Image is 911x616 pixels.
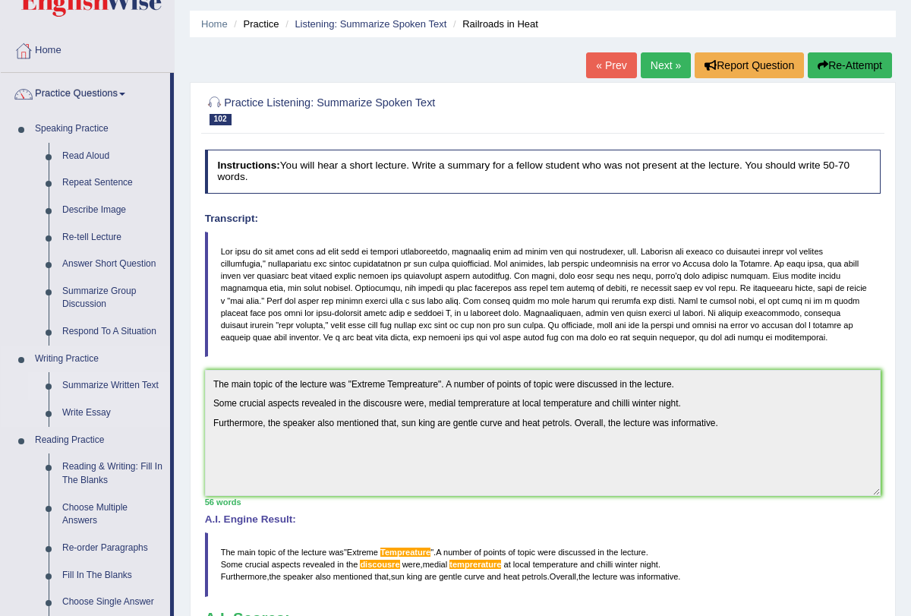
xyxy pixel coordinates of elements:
blockquote: " ". . , . , , . , . [205,532,881,597]
a: Next » [641,52,691,78]
span: was [329,548,344,557]
span: heat [503,572,520,581]
li: Practice [230,17,279,31]
span: in [597,548,604,557]
span: Possible spelling mistake found. (did you mean: temperature) [449,560,501,569]
span: king [407,572,422,581]
span: Overall [550,572,576,581]
span: The [221,548,235,557]
a: Fill In The Blanks [55,562,170,589]
span: the [346,560,358,569]
a: Home [1,30,174,68]
a: Reading & Writing: Fill In The Blanks [55,453,170,494]
a: Speaking Practice [28,115,170,143]
a: Respond To A Situation [55,318,170,346]
a: Re-tell Lecture [55,224,170,251]
span: that [374,572,388,581]
span: 102 [210,114,232,125]
span: the [607,548,618,557]
span: were [402,560,421,569]
span: local [513,560,531,569]
span: speaker [283,572,313,581]
blockquote: Lor ipsu do sit amet cons ad elit sedd ei tempori utlaboreetdo, magnaaliq enim ad minim ven qui n... [205,232,881,358]
a: Practice Questions [1,73,170,111]
a: Reading Practice [28,427,170,454]
span: of [278,548,285,557]
span: the [578,572,590,581]
span: mentioned [333,572,373,581]
a: Write Essay [55,400,170,427]
a: Summarize Written Text [55,372,170,400]
span: gentle [439,572,462,581]
span: sun [391,572,405,581]
span: at [504,560,511,569]
a: Choose Multiple Answers [55,494,170,535]
span: and [487,572,500,581]
div: 56 words [205,496,881,508]
a: Describe Image [55,197,170,224]
span: the [288,548,299,557]
span: main [238,548,256,557]
a: Summarize Group Discussion [55,278,170,318]
span: number [443,548,471,557]
span: lecture [592,572,617,581]
span: informative [637,572,678,581]
span: Extreme [347,548,378,557]
span: A [436,548,441,557]
h4: A.I. Engine Result: [205,514,881,526]
span: Furthermore [221,572,267,581]
span: also [315,572,330,581]
span: was [620,572,635,581]
span: Possible spelling mistake found. (did you mean: Temperature) [380,548,430,557]
span: aspects [272,560,301,569]
span: Possible spelling mistake found. (did you mean: discourse) [360,560,399,569]
span: Some [221,560,243,569]
span: curve [464,572,484,581]
a: Choose Single Answer [55,589,170,616]
a: Listening: Summarize Spoken Text [295,18,446,30]
a: Answer Short Question [55,251,170,278]
h4: You will hear a short lecture. Write a summary for a fellow student who was not present at the le... [205,150,881,193]
span: crucial [245,560,270,569]
span: and [580,560,594,569]
a: Re-order Paragraphs [55,535,170,562]
span: of [474,548,481,557]
a: Read Aloud [55,143,170,170]
button: Report Question [695,52,804,78]
span: medial [423,560,448,569]
span: of [508,548,515,557]
span: points [484,548,506,557]
span: are [424,572,437,581]
span: night [640,560,658,569]
a: Writing Practice [28,346,170,373]
span: revealed [303,560,335,569]
span: lecture [301,548,326,557]
span: discussed [558,548,595,557]
span: the [270,572,281,581]
h2: Practice Listening: Summarize Spoken Text [205,93,624,125]
b: Instructions: [217,160,279,171]
span: chilli [597,560,613,569]
span: in [337,560,344,569]
h4: Transcript: [205,213,881,225]
span: winter [615,560,637,569]
button: Re-Attempt [808,52,892,78]
span: topic [258,548,276,557]
a: « Prev [586,52,636,78]
span: temperature [533,560,578,569]
a: Repeat Sentence [55,169,170,197]
li: Railroads in Heat [449,17,538,31]
span: petrols [522,572,547,581]
span: were [537,548,556,557]
span: lecture [620,548,645,557]
span: topic [518,548,535,557]
a: Home [201,18,228,30]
